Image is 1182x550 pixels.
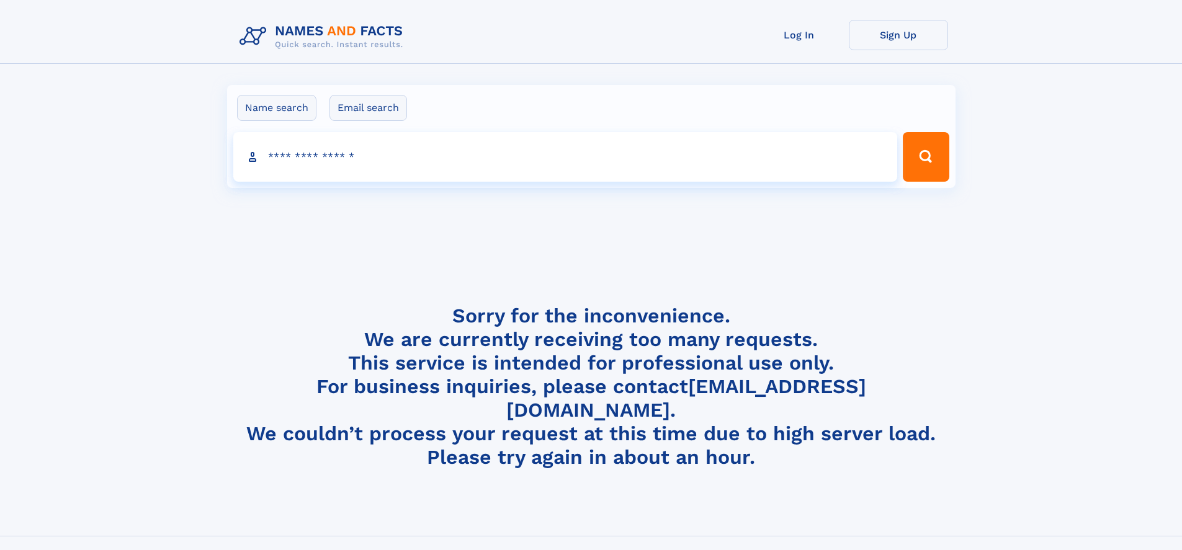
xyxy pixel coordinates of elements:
[233,132,898,182] input: search input
[750,20,849,50] a: Log In
[506,375,866,422] a: [EMAIL_ADDRESS][DOMAIN_NAME]
[849,20,948,50] a: Sign Up
[235,20,413,53] img: Logo Names and Facts
[903,132,949,182] button: Search Button
[237,95,316,121] label: Name search
[235,304,948,469] h4: Sorry for the inconvenience. We are currently receiving too many requests. This service is intend...
[329,95,407,121] label: Email search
